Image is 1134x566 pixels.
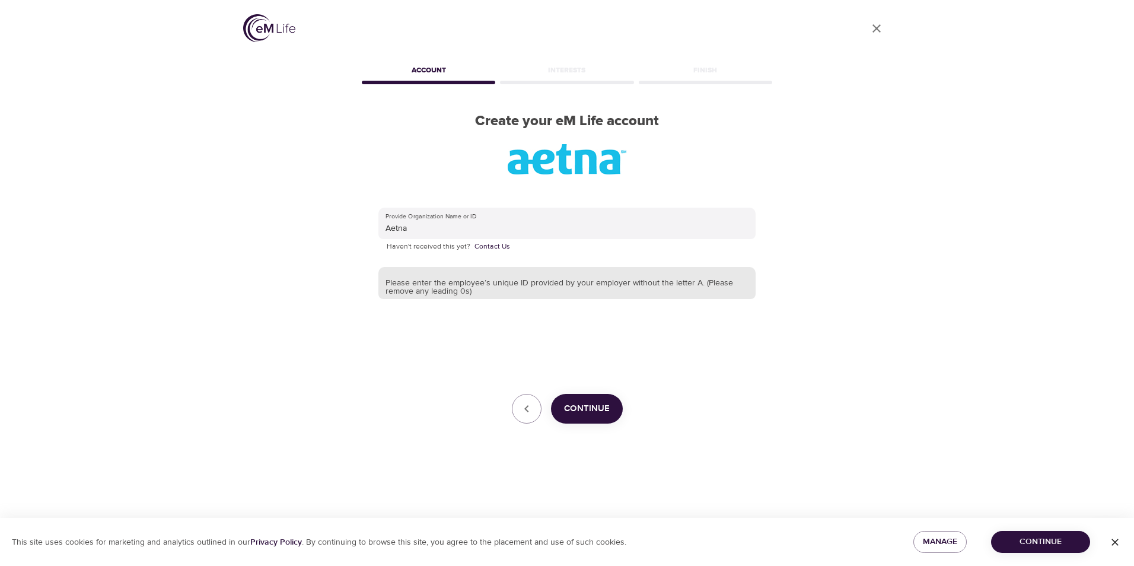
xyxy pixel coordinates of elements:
[923,535,957,549] span: Manage
[243,14,295,42] img: logo
[862,14,891,43] a: close
[474,241,510,253] a: Contact Us
[250,537,302,548] a: Privacy Policy
[991,531,1090,553] button: Continue
[913,531,967,553] button: Manage
[551,394,623,424] button: Continue
[508,144,626,174] img: org_logo_8.jpg
[1001,535,1081,549] span: Continue
[359,113,775,130] h2: Create your eM Life account
[564,401,610,416] span: Continue
[387,241,747,253] p: Haven't received this yet?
